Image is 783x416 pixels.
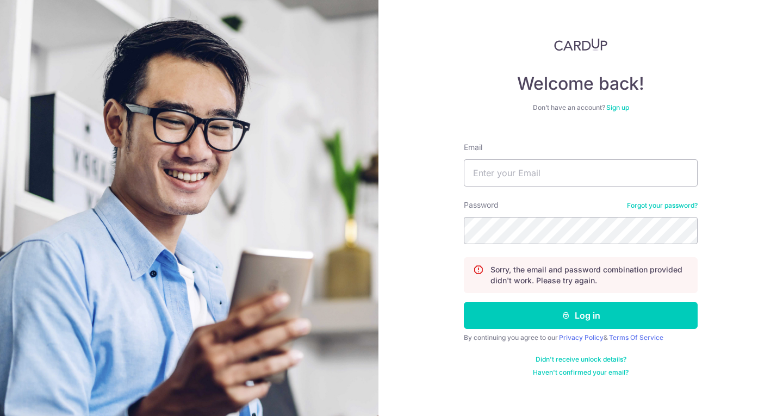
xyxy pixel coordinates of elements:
[559,333,604,342] a: Privacy Policy
[464,103,698,112] div: Don’t have an account?
[533,368,629,377] a: Haven't confirmed your email?
[536,355,626,364] a: Didn't receive unlock details?
[464,200,499,210] label: Password
[606,103,629,111] a: Sign up
[554,38,607,51] img: CardUp Logo
[464,142,482,153] label: Email
[490,264,688,286] p: Sorry, the email and password combination provided didn't work. Please try again.
[627,201,698,210] a: Forgot your password?
[464,333,698,342] div: By continuing you agree to our &
[464,302,698,329] button: Log in
[609,333,663,342] a: Terms Of Service
[464,73,698,95] h4: Welcome back!
[464,159,698,187] input: Enter your Email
